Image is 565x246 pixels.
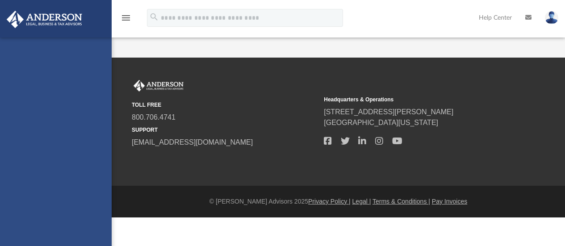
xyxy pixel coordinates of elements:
a: [STREET_ADDRESS][PERSON_NAME] [324,108,453,116]
img: Anderson Advisors Platinum Portal [132,80,185,92]
a: Terms & Conditions | [372,198,430,205]
small: SUPPORT [132,126,318,134]
a: Legal | [352,198,371,205]
a: Privacy Policy | [308,198,351,205]
i: search [149,12,159,22]
i: menu [121,13,131,23]
a: [GEOGRAPHIC_DATA][US_STATE] [324,119,438,126]
a: Pay Invoices [432,198,467,205]
a: menu [121,17,131,23]
small: TOLL FREE [132,101,318,109]
a: 800.706.4741 [132,113,176,121]
small: Headquarters & Operations [324,96,510,104]
a: [EMAIL_ADDRESS][DOMAIN_NAME] [132,138,253,146]
img: User Pic [545,11,558,24]
img: Anderson Advisors Platinum Portal [4,11,85,28]
div: © [PERSON_NAME] Advisors 2025 [112,197,565,206]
